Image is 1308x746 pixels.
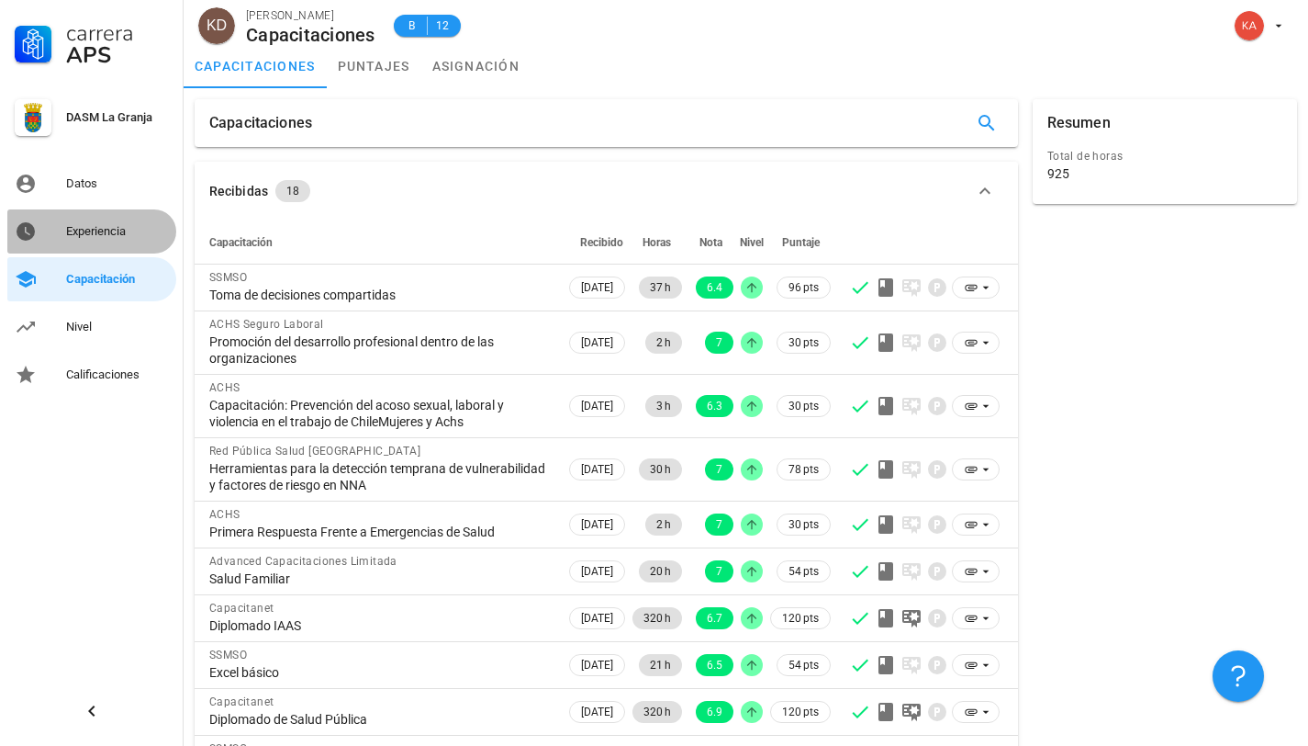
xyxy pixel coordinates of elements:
div: avatar [198,7,235,44]
div: Capacitación: Prevención del acoso sexual, laboral y violencia en el trabajo de ChileMujeres y Achs [209,397,551,430]
div: Capacitaciones [246,25,375,45]
span: 7 [716,332,722,354]
span: [DATE] [581,561,613,582]
span: 6.5 [707,654,722,676]
span: 54 pts [788,562,819,581]
th: Nivel [737,220,766,265]
div: Total de horas [1047,147,1282,165]
span: 6.4 [707,277,722,299]
span: Red Pública Salud [GEOGRAPHIC_DATA] [209,445,420,458]
a: Calificaciones [7,353,176,397]
span: [DATE] [581,608,613,628]
span: ACHS [209,508,240,521]
div: Datos [66,176,169,191]
div: Calificaciones [66,367,169,382]
span: 54 pts [788,656,819,674]
th: Horas [629,220,686,265]
span: Recibido [580,236,623,249]
div: Diplomado IAAS [209,617,551,634]
th: Capacitación [195,220,565,265]
span: SSMSO [209,271,247,284]
span: B [405,17,419,35]
span: 2 h [656,332,671,354]
span: Puntaje [782,236,820,249]
span: [DATE] [581,396,613,416]
div: Toma de decisiones compartidas [209,287,551,303]
a: Nivel [7,305,176,349]
div: Excel básico [209,664,551,681]
a: Capacitación [7,257,176,301]
span: 18 [286,180,299,202]
span: 320 h [643,607,671,629]
a: Datos [7,162,176,206]
a: capacitaciones [184,44,327,88]
div: Carrera [66,22,169,44]
span: Capacitación [209,236,273,249]
span: 12 [435,17,450,35]
a: Experiencia [7,209,176,254]
div: Promoción del desarrollo profesional dentro de las organizaciones [209,333,551,367]
div: [PERSON_NAME] [246,6,375,25]
span: 6.7 [707,607,722,629]
span: ACHS Seguro Laboral [209,318,324,331]
span: ACHS [209,381,240,394]
span: Capacitanet [209,602,274,615]
span: 30 pts [788,397,819,415]
div: Experiencia [66,224,169,239]
span: 96 pts [788,278,819,297]
span: Nota [699,236,722,249]
span: 2 h [656,514,671,536]
div: Recibidas [209,181,268,201]
span: Horas [643,236,671,249]
span: 7 [716,560,722,582]
span: 37 h [650,277,671,299]
div: Resumen [1047,99,1111,147]
a: asignación [421,44,531,88]
span: 78 pts [788,460,819,479]
div: Primera Respuesta Frente a Emergencias de Salud [209,524,551,540]
span: 30 pts [788,515,819,534]
div: Herramientas para la detección temprana de vulnerabilidad y factores de riesgo en NNA [209,460,551,493]
div: DASM La Granja [66,110,169,125]
span: [DATE] [581,655,613,675]
button: Recibidas 18 [195,162,1018,220]
span: [DATE] [581,702,613,722]
th: Puntaje [766,220,834,265]
div: avatar [1235,11,1264,40]
span: [DATE] [581,514,613,535]
span: [DATE] [581,333,613,353]
span: SSMSO [209,649,247,661]
th: Nota [686,220,737,265]
span: Capacitanet [209,695,274,708]
span: 3 h [656,395,671,417]
div: Capacitaciones [209,99,312,147]
th: Recibido [565,220,629,265]
div: Capacitación [66,272,169,287]
span: 7 [716,514,722,536]
span: 30 pts [788,333,819,352]
div: APS [66,44,169,66]
span: Advanced Capacitaciones Limitada [209,555,397,568]
span: 7 [716,458,722,480]
div: 925 [1047,165,1069,182]
span: 120 pts [782,609,819,627]
span: 6.3 [707,395,722,417]
span: 21 h [650,654,671,676]
span: Nivel [740,236,764,249]
a: puntajes [327,44,421,88]
span: 120 pts [782,703,819,721]
span: 20 h [650,560,671,582]
span: 6.9 [707,701,722,723]
span: [DATE] [581,459,613,480]
div: Nivel [66,320,169,334]
span: 30 h [650,458,671,480]
span: [DATE] [581,277,613,298]
span: 320 h [643,701,671,723]
div: Salud Familiar [209,571,551,587]
div: Diplomado de Salud Pública [209,711,551,728]
span: KD [207,7,227,44]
